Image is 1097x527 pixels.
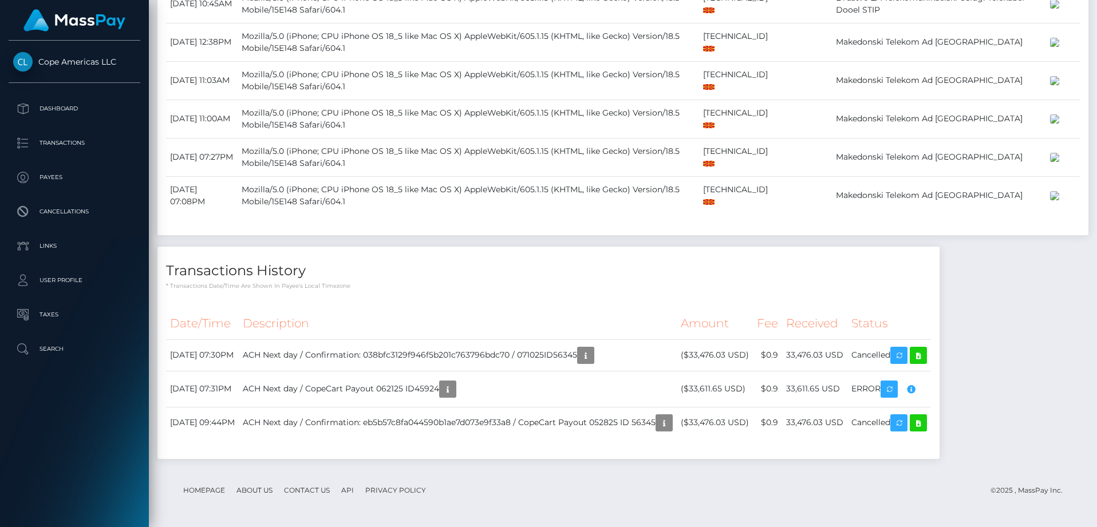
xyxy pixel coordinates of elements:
a: User Profile [9,266,140,295]
h4: Transactions History [166,261,931,281]
td: ERROR [847,371,931,407]
td: Mozilla/5.0 (iPhone; CPU iPhone OS 18_5 like Mac OS X) AppleWebKit/605.1.15 (KHTML, like Gecko) V... [238,138,700,176]
img: mk.png [703,7,715,13]
img: 200x100 [1050,76,1059,85]
td: Mozilla/5.0 (iPhone; CPU iPhone OS 18_5 like Mac OS X) AppleWebKit/605.1.15 (KHTML, like Gecko) V... [238,176,700,215]
th: Amount [677,308,753,339]
a: Taxes [9,300,140,329]
th: Date/Time [166,308,239,339]
td: ACH Next day / Confirmation: eb5b57c8fa044590b1ae7d073e9f33a8 / CopeCart Payout 052825 ID 56345 [239,407,677,438]
td: ($33,611.65 USD) [677,371,753,407]
td: 33,476.03 USD [782,407,847,438]
p: User Profile [13,272,136,289]
td: Makedonski Telekom Ad [GEOGRAPHIC_DATA] [832,100,1046,138]
th: Fee [753,308,782,339]
p: Dashboard [13,100,136,117]
td: ($33,476.03 USD) [677,339,753,371]
td: Makedonski Telekom Ad [GEOGRAPHIC_DATA] [832,23,1046,61]
td: Makedonski Telekom Ad [GEOGRAPHIC_DATA] [832,61,1046,100]
td: [DATE] 07:08PM [166,176,238,215]
a: Homepage [179,481,230,499]
a: About Us [232,481,277,499]
td: [DATE] 07:30PM [166,339,239,371]
td: ($33,476.03 USD) [677,407,753,438]
p: Links [13,237,136,255]
a: Links [9,232,140,260]
td: ACH Next day / CopeCart Payout 062125 ID45924 [239,371,677,407]
td: [TECHNICAL_ID] [699,100,781,138]
div: © 2025 , MassPay Inc. [991,484,1071,497]
img: Cope Americas LLC [13,52,33,72]
a: Transactions [9,129,140,157]
p: Search [13,340,136,358]
td: [DATE] 07:27PM [166,138,238,176]
span: Cope Americas LLC [9,57,140,67]
a: Payees [9,163,140,192]
img: mk.png [703,46,715,51]
img: 200x100 [1050,153,1059,162]
img: mk.png [703,199,715,205]
img: mk.png [703,84,715,90]
p: * Transactions date/time are shown in payee's local timezone [166,282,931,290]
a: API [337,481,358,499]
td: [TECHNICAL_ID] [699,23,781,61]
p: Taxes [13,306,136,323]
td: [DATE] 11:00AM [166,100,238,138]
img: 200x100 [1050,114,1059,124]
td: Cancelled [847,407,931,438]
a: Search [9,335,140,363]
p: Transactions [13,134,136,152]
p: Cancellations [13,203,136,220]
td: Makedonski Telekom Ad [GEOGRAPHIC_DATA] [832,176,1046,215]
td: Mozilla/5.0 (iPhone; CPU iPhone OS 18_5 like Mac OS X) AppleWebKit/605.1.15 (KHTML, like Gecko) V... [238,23,700,61]
img: mk.png [703,122,715,128]
a: Privacy Policy [361,481,431,499]
img: 200x100 [1050,191,1059,200]
a: Dashboard [9,94,140,123]
td: Mozilla/5.0 (iPhone; CPU iPhone OS 18_5 like Mac OS X) AppleWebKit/605.1.15 (KHTML, like Gecko) V... [238,61,700,100]
a: Contact Us [279,481,334,499]
th: Description [239,308,677,339]
td: 33,476.03 USD [782,339,847,371]
td: $0.9 [753,371,782,407]
td: Makedonski Telekom Ad [GEOGRAPHIC_DATA] [832,138,1046,176]
td: [DATE] 07:31PM [166,371,239,407]
img: MassPay Logo [23,9,125,31]
td: Cancelled [847,339,931,371]
td: [TECHNICAL_ID] [699,176,781,215]
td: ACH Next day / Confirmation: 038bfc3129f946f5b201c763796bdc70 / 071025ID56345 [239,339,677,371]
img: 200x100 [1050,38,1059,47]
td: 33,611.65 USD [782,371,847,407]
td: Mozilla/5.0 (iPhone; CPU iPhone OS 18_5 like Mac OS X) AppleWebKit/605.1.15 (KHTML, like Gecko) V... [238,100,700,138]
th: Received [782,308,847,339]
p: Payees [13,169,136,186]
a: Cancellations [9,197,140,226]
td: $0.9 [753,339,782,371]
th: Status [847,308,931,339]
td: [DATE] 12:38PM [166,23,238,61]
td: $0.9 [753,407,782,438]
td: [TECHNICAL_ID] [699,138,781,176]
td: [TECHNICAL_ID] [699,61,781,100]
td: [DATE] 11:03AM [166,61,238,100]
td: [DATE] 09:44PM [166,407,239,438]
img: mk.png [703,161,715,167]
